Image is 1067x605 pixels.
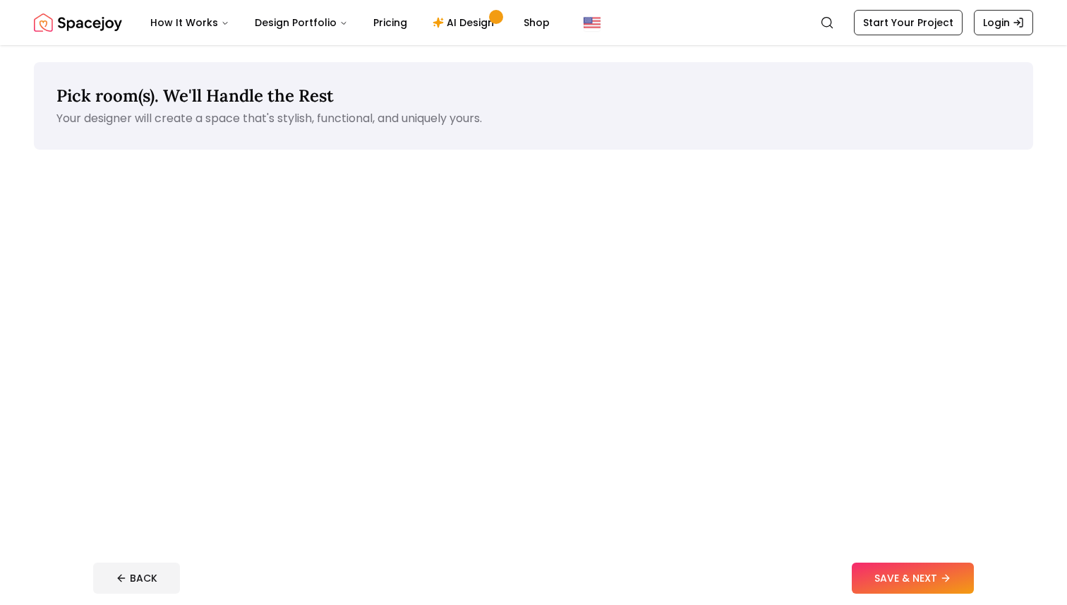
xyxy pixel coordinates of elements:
a: Login [974,10,1033,35]
a: AI Design [421,8,510,37]
img: Spacejoy Logo [34,8,122,37]
a: Start Your Project [854,10,963,35]
button: How It Works [139,8,241,37]
img: United States [584,14,601,31]
button: Design Portfolio [243,8,359,37]
a: Shop [512,8,561,37]
p: Your designer will create a space that's stylish, functional, and uniquely yours. [56,110,1011,127]
nav: Main [139,8,561,37]
a: Pricing [362,8,418,37]
a: Spacejoy [34,8,122,37]
button: BACK [93,563,180,594]
span: Pick room(s). We'll Handle the Rest [56,85,334,107]
button: SAVE & NEXT [852,563,974,594]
